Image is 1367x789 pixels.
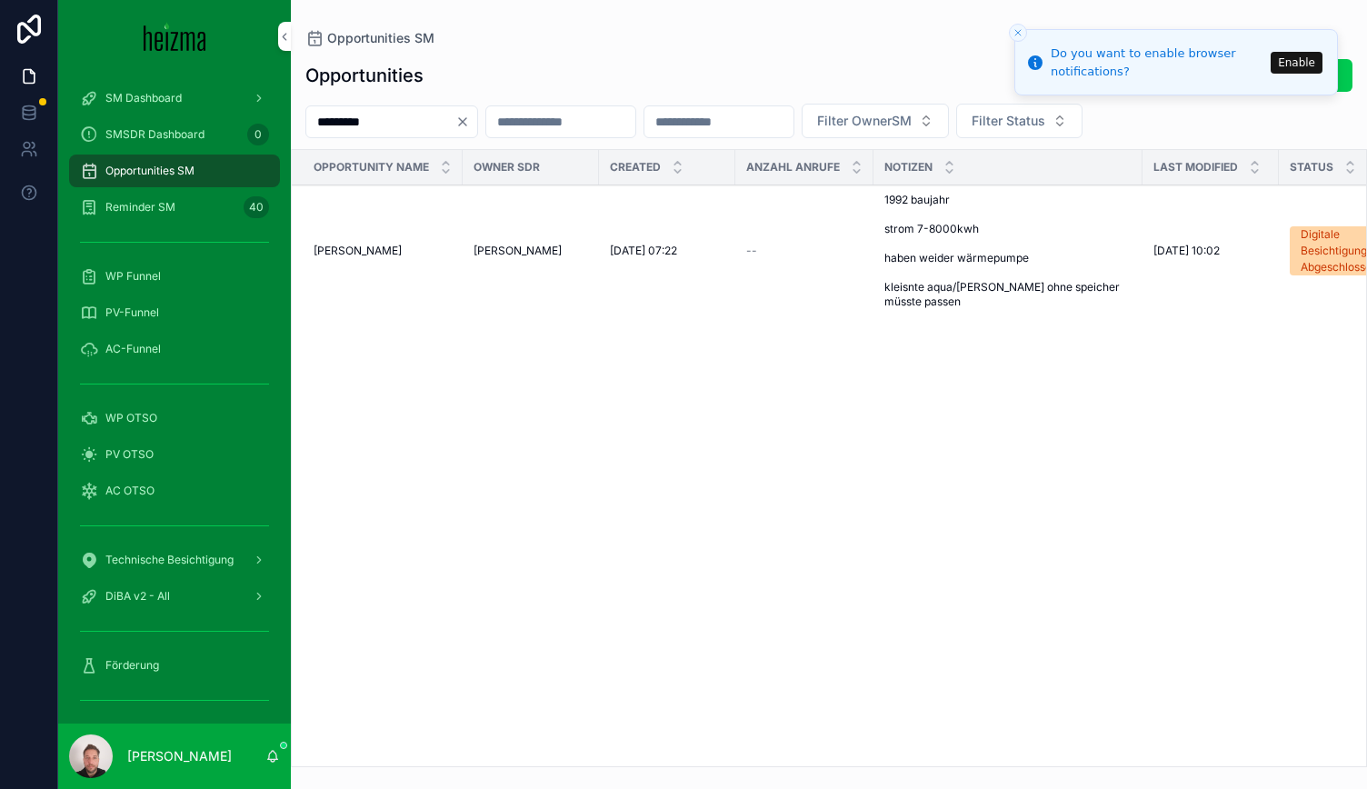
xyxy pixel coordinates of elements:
a: SM Dashboard [69,82,280,115]
button: Enable [1271,52,1322,74]
a: Förderung [69,649,280,682]
span: Opportunities SM [105,164,195,178]
a: PV OTSO [69,438,280,471]
div: scrollable content [58,73,291,724]
a: WP Funnel [69,260,280,293]
span: -- [746,244,757,258]
span: Förderung [105,658,159,673]
a: WP OTSO [69,402,280,434]
a: Opportunities SM [69,155,280,187]
p: [PERSON_NAME] [127,747,232,765]
a: SMSDR Dashboard0 [69,118,280,151]
a: Opportunities SM [305,29,434,47]
span: Filter OwnerSM [817,112,912,130]
a: [DATE] 10:02 [1153,244,1268,258]
div: 0 [247,124,269,145]
a: Reminder SM40 [69,191,280,224]
span: Opportunities SM [327,29,434,47]
span: SM Dashboard [105,91,182,105]
span: Last Modified [1153,160,1238,175]
img: App logo [144,22,206,51]
span: Created [610,160,661,175]
a: Technische Besichtigung [69,544,280,576]
h1: Opportunities [305,63,424,88]
span: Anzahl Anrufe [746,160,840,175]
a: 1992 baujahr strom 7-8000kwh haben weider wärmepumpe kleisnte aqua/[PERSON_NAME] ohne speicher mü... [884,193,1132,309]
span: Status [1290,160,1333,175]
a: AC-Funnel [69,333,280,365]
a: AC OTSO [69,474,280,507]
a: -- [746,244,863,258]
span: AC-Funnel [105,342,161,356]
span: WP OTSO [105,411,157,425]
a: [PERSON_NAME] [314,244,452,258]
span: [DATE] 10:02 [1153,244,1220,258]
div: 40 [244,196,269,218]
button: Close toast [1009,24,1027,42]
button: Select Button [802,104,949,138]
span: Reminder SM [105,200,175,215]
a: DiBA v2 - All [69,580,280,613]
a: PV-Funnel [69,296,280,329]
span: DiBA v2 - All [105,589,170,604]
span: [PERSON_NAME] [474,244,562,258]
span: SMSDR Dashboard [105,127,205,142]
a: [DATE] 07:22 [610,244,724,258]
span: Owner SDR [474,160,540,175]
button: Clear [455,115,477,129]
span: PV OTSO [105,447,154,462]
div: Do you want to enable browser notifications? [1051,45,1265,80]
span: Opportunity Name [314,160,429,175]
a: [PERSON_NAME] [474,244,588,258]
span: PV-Funnel [105,305,159,320]
span: Filter Status [972,112,1045,130]
span: WP Funnel [105,269,161,284]
button: Select Button [956,104,1083,138]
span: [PERSON_NAME] [314,244,402,258]
span: Notizen [884,160,933,175]
span: [DATE] 07:22 [610,244,677,258]
span: AC OTSO [105,484,155,498]
span: Technische Besichtigung [105,553,234,567]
